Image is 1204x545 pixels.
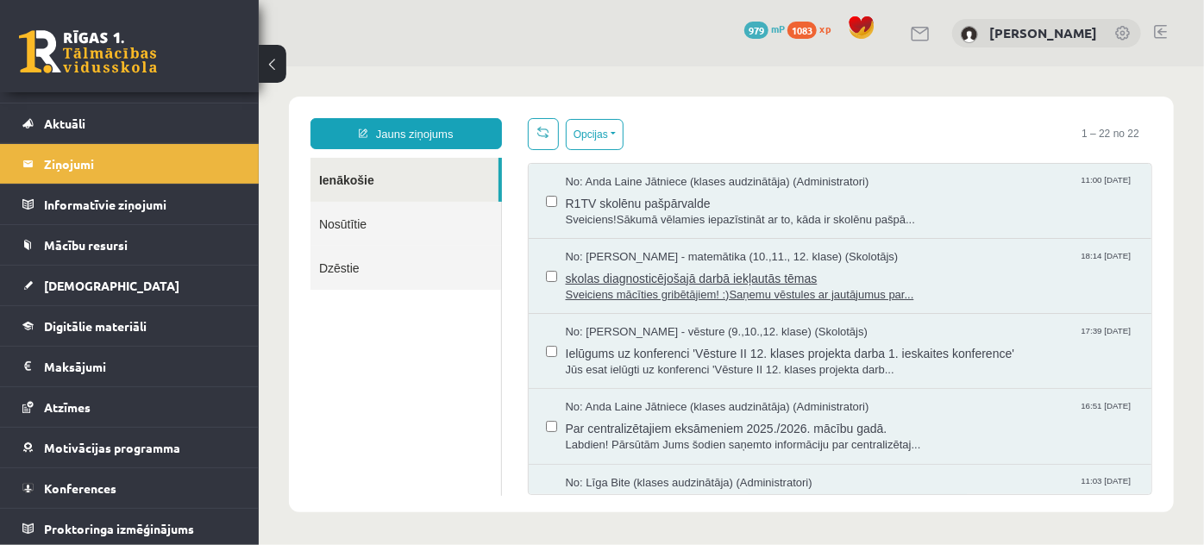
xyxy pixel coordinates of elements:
a: Jauns ziņojums [52,52,243,83]
a: No: [PERSON_NAME] - vēsture (9.,10.,12. klase) (Skolotājs) 17:39 [DATE] Ielūgums uz konferenci 'V... [307,258,876,311]
span: No: Anda Laine Jātniece (klases audzinātāja) (Administratori) [307,108,611,124]
a: Konferences [22,468,237,508]
span: Sveiciens!Sākumā vēlamies iepazīstināt ar to, kāda ir skolēnu pašpā... [307,146,876,162]
span: No: [PERSON_NAME] - vēsture (9.,10.,12. klase) (Skolotājs) [307,258,609,274]
span: 11:03 [DATE] [818,409,875,422]
legend: Ziņojumi [44,144,237,184]
span: mP [771,22,785,35]
span: Par centralizētajiem eksāmeniem 2025./2026. mācību gadā. [307,349,876,371]
span: R1TV skolēnu pašpārvalde [307,124,876,146]
button: Opcijas [307,53,365,84]
span: No: Anda Laine Jātniece (klases audzinātāja) (Administratori) [307,333,611,349]
a: Motivācijas programma [22,428,237,467]
span: 979 [744,22,768,39]
span: 1083 [787,22,817,39]
span: No: Līga Bite (klases audzinātāja) (Administratori) [307,409,554,425]
a: Mācību resursi [22,225,237,265]
a: Nosūtītie [52,135,242,179]
span: Proktoringa izmēģinājums [44,521,194,536]
a: Dzēstie [52,179,242,223]
span: Mācību resursi [44,237,128,253]
span: 17:39 [DATE] [818,258,875,271]
a: Informatīvie ziņojumi [22,185,237,224]
legend: Maksājumi [44,347,237,386]
img: Gregors Pauliņš [961,26,978,43]
a: 1083 xp [787,22,839,35]
legend: Informatīvie ziņojumi [44,185,237,224]
span: Labdien! Pārsūtām Jums šodien saņemto informāciju par centralizētaj... [307,371,876,387]
span: Motivācijas programma [44,440,180,455]
span: 16:51 [DATE] [818,333,875,346]
a: No: Līga Bite (klases audzinātāja) (Administratori) 11:03 [DATE] Atklātā matemātikas olimpiāde [307,409,876,462]
a: [PERSON_NAME] [989,24,1097,41]
a: No: Anda Laine Jātniece (klases audzinātāja) (Administratori) 11:00 [DATE] R1TV skolēnu pašpārval... [307,108,876,161]
a: No: Anda Laine Jātniece (klases audzinātāja) (Administratori) 16:51 [DATE] Par centralizētajiem e... [307,333,876,386]
span: 11:00 [DATE] [818,108,875,121]
a: No: [PERSON_NAME] - matemātika (10.,11., 12. klase) (Skolotājs) 18:14 [DATE] skolas diagnosticējo... [307,183,876,236]
a: Atzīmes [22,387,237,427]
a: Ienākošie [52,91,240,135]
span: skolas diagnosticējošajā darbā iekļautās tēmas [307,199,876,221]
span: No: [PERSON_NAME] - matemātika (10.,11., 12. klase) (Skolotājs) [307,183,640,199]
span: xp [819,22,831,35]
a: 979 mP [744,22,785,35]
span: 18:14 [DATE] [818,183,875,196]
span: Ielūgums uz konferenci 'Vēsture II 12. klases projekta darba 1. ieskaites konference' [307,274,876,296]
span: Digitālie materiāli [44,318,147,334]
a: Digitālie materiāli [22,306,237,346]
a: Rīgas 1. Tālmācības vidusskola [19,30,157,73]
span: Atklātā matemātikas olimpiāde [307,424,876,446]
a: Maksājumi [22,347,237,386]
span: Jūs esat ielūgti uz konferenci 'Vēsture II 12. klases projekta darb... [307,296,876,312]
a: Aktuāli [22,103,237,143]
span: Aktuāli [44,116,85,131]
span: Konferences [44,480,116,496]
a: Ziņojumi [22,144,237,184]
span: Atzīmes [44,399,91,415]
a: [DEMOGRAPHIC_DATA] [22,266,237,305]
span: Sveiciens mācīties gribētājiem! :)Saņemu vēstules ar jautājumus par... [307,221,876,237]
span: 1 – 22 no 22 [810,52,894,83]
span: [DEMOGRAPHIC_DATA] [44,278,179,293]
